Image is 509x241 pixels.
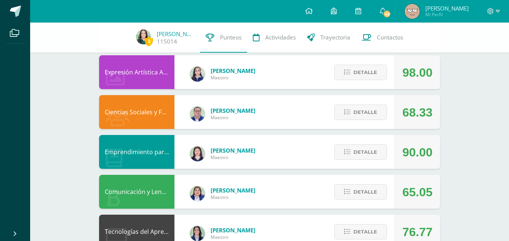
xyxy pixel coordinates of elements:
div: Comunicación y Lenguaje, Idioma Español [99,175,174,209]
div: 68.33 [402,95,433,129]
div: Ciencias Sociales y Formación Ciudadana [99,95,174,129]
span: Detalle [353,65,377,79]
a: Actividades [247,23,301,53]
img: a452c7054714546f759a1a740f2e8572.png [190,146,205,161]
div: 65.05 [402,175,433,209]
span: [PERSON_NAME] [211,67,255,74]
img: cd3ffb3125deefca479a540aa7144015.png [136,29,151,44]
span: Mi Perfil [425,11,469,18]
a: 115014 [157,38,177,45]
button: Detalle [334,65,387,80]
span: Detalle [353,105,377,119]
span: Actividades [265,33,296,41]
div: Expresión Artística ARTES PLÁSTICAS [99,55,174,89]
button: Detalle [334,224,387,239]
span: Maestro [211,194,255,200]
button: Detalle [334,184,387,200]
a: Contactos [356,23,409,53]
span: [PERSON_NAME] [211,186,255,194]
span: Contactos [377,33,403,41]
div: Emprendimiento para la Productividad [99,135,174,169]
a: Punteos [200,23,247,53]
span: [PERSON_NAME] [211,147,255,154]
button: Detalle [334,144,387,160]
span: Maestro [211,234,255,240]
img: 7489ccb779e23ff9f2c3e89c21f82ed0.png [190,226,205,241]
div: 90.00 [402,135,433,169]
span: 45 [383,10,391,18]
span: Punteos [220,33,242,41]
span: [PERSON_NAME] [211,226,255,234]
img: 97caf0f34450839a27c93473503a1ec1.png [190,186,205,201]
span: [PERSON_NAME] [211,107,255,114]
span: Trayectoria [320,33,350,41]
span: Detalle [353,145,377,159]
span: Maestro [211,74,255,81]
img: c1c1b07ef08c5b34f56a5eb7b3c08b85.png [190,106,205,121]
span: Maestro [211,154,255,161]
div: 98.00 [402,56,433,89]
span: Detalle [353,185,377,199]
span: 3 [145,36,153,46]
img: 9c98bbe379099fee322dc40a884c11d7.png [405,4,420,19]
img: 360951c6672e02766e5b7d72674f168c.png [190,67,205,82]
a: [PERSON_NAME] [157,30,194,38]
a: Trayectoria [301,23,356,53]
span: Maestro [211,114,255,121]
span: [PERSON_NAME] [425,5,469,12]
span: Detalle [353,225,377,239]
button: Detalle [334,105,387,120]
